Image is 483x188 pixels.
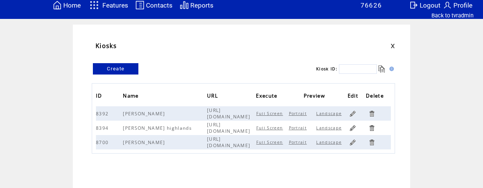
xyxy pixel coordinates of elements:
[96,110,110,117] span: 8392
[207,90,220,103] span: URL
[316,140,343,145] a: Landscape
[123,125,194,131] span: [PERSON_NAME] highlands
[361,2,382,9] span: 76626
[256,140,285,145] a: Full Screen
[96,93,104,98] a: ID
[207,136,252,149] span: [URL][DOMAIN_NAME]
[453,2,472,9] span: Profile
[256,125,285,131] a: Full Screen
[431,12,474,19] a: Back to tvradmin
[96,42,117,50] span: Kiosks
[316,125,343,131] a: Landscape
[96,90,104,103] span: ID
[256,111,285,116] a: Full Screen
[349,110,356,117] a: Click to edit
[289,111,309,116] a: Portrait
[387,67,394,71] img: help.gif
[289,125,309,131] a: Portrait
[368,139,375,146] a: Click to delete
[93,63,138,75] a: Create New
[289,140,309,145] a: Portrait
[102,2,128,9] span: Features
[368,124,375,132] a: Click to delete
[349,124,356,132] a: Click to edit
[207,121,252,134] span: [URL][DOMAIN_NAME]
[123,93,140,98] a: Name
[135,0,144,10] img: contacts.svg
[316,111,343,116] a: Landscape
[63,2,81,9] span: Home
[409,0,418,10] img: exit.svg
[146,2,172,9] span: Contacts
[368,110,375,117] a: Click to delete
[420,2,441,9] span: Logout
[443,0,452,10] img: profile.svg
[349,139,356,146] a: Click to edit
[316,66,337,71] span: Kiosk ID:
[96,139,110,146] span: 8700
[348,90,360,103] span: Edit
[366,90,386,103] span: Delete
[256,90,279,103] span: Execute
[123,110,167,117] span: [PERSON_NAME]
[304,90,327,103] span: Preview
[207,107,252,120] span: [URL][DOMAIN_NAME]
[123,90,140,103] span: Name
[180,0,189,10] img: chart.svg
[96,125,110,131] span: 8394
[123,139,167,146] span: [PERSON_NAME]
[190,2,213,9] span: Reports
[53,0,62,10] img: home.svg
